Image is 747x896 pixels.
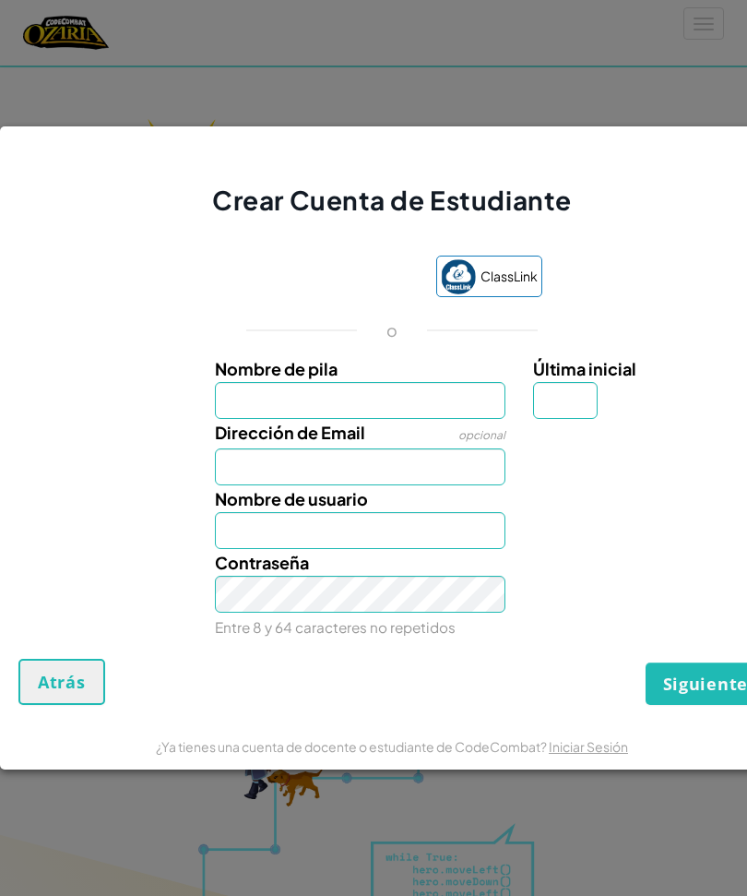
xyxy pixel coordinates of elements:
[458,428,505,442] span: opcional
[549,738,628,755] a: Iniciar Sesión
[441,259,476,294] img: classlink-logo-small.png
[156,738,549,755] span: ¿Ya tienes una cuenta de docente o estudiante de CodeCombat?
[480,263,538,290] span: ClassLink
[242,258,418,299] div: Acceder con Google. Se abre en una pestaña nueva
[533,358,636,379] span: Última inicial
[18,659,105,705] button: Atrás
[232,258,427,299] iframe: Botón de Acceder con Google
[212,184,572,216] span: Crear Cuenta de Estudiante
[215,552,309,573] span: Contraseña
[215,488,368,509] span: Nombre de usuario
[386,319,397,341] p: o
[38,671,86,693] span: Atrás
[215,618,456,636] small: Entre 8 y 64 caracteres no repetidos
[215,422,365,443] span: Dirección de Email
[215,358,338,379] span: Nombre de pila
